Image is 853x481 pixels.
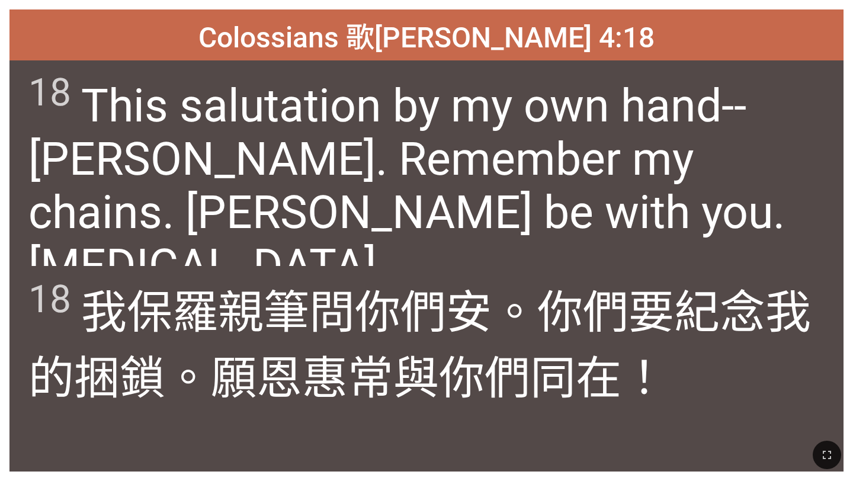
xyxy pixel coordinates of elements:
wg5485: 常與 [348,352,667,405]
span: Colossians 歌[PERSON_NAME] 4:18 [198,14,655,56]
wg5216: 同在！ [530,352,667,405]
wg3450: 捆鎖 [74,352,667,405]
wg3326: 你們 [439,352,667,405]
wg1199: 。願恩惠 [165,352,667,405]
span: This salutation by my own hand--[PERSON_NAME]. Remember my chains. [PERSON_NAME] be with you. [ME... [28,70,824,293]
wg3972: 親筆 [28,286,810,405]
span: 我 [28,275,824,407]
wg5495: 問你們安。你們要紀念 [28,286,810,405]
sup: 18 [28,277,71,322]
wg1699: 保羅 [28,286,810,405]
sup: 18 [28,70,71,115]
